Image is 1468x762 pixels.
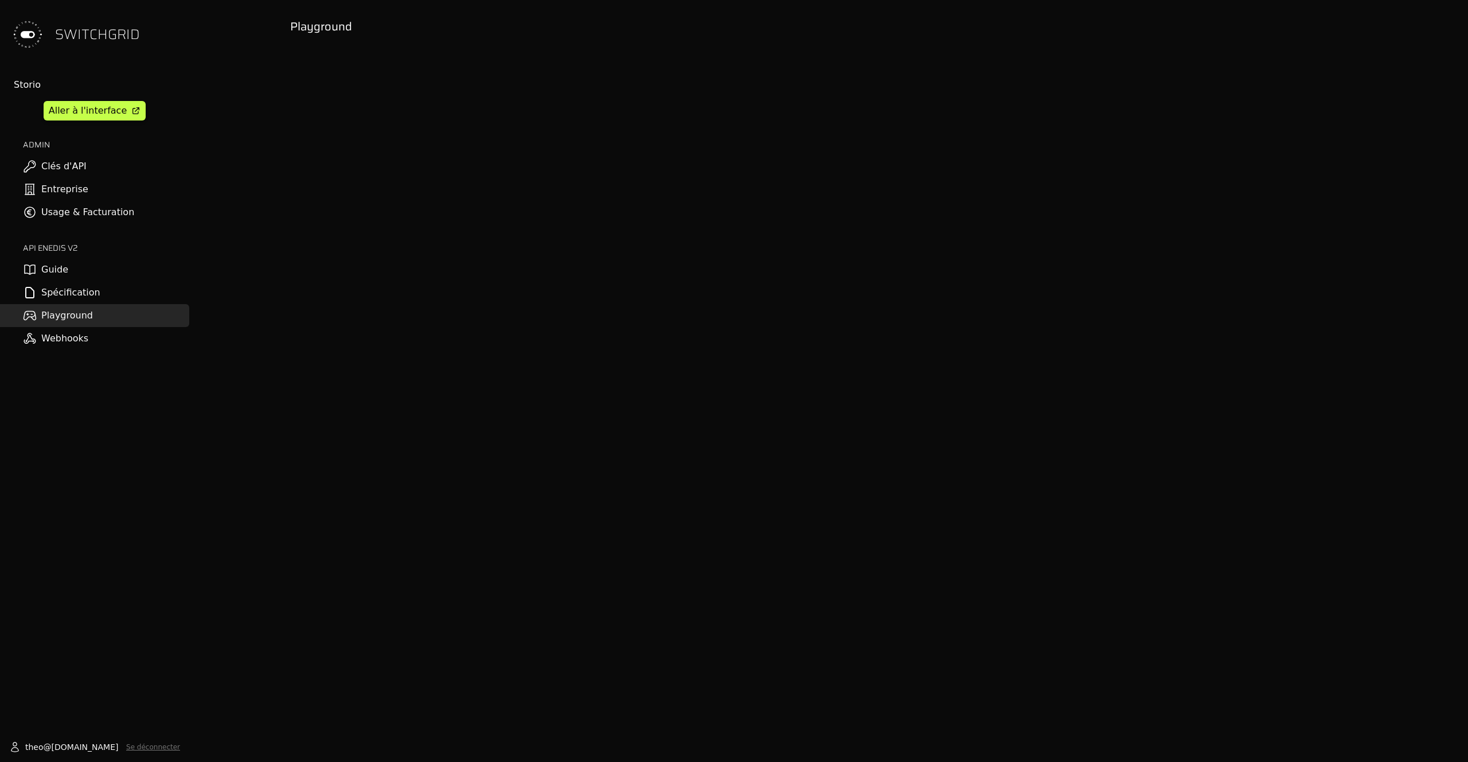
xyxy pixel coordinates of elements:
div: Aller à l'interface [49,104,127,118]
span: @ [44,741,52,753]
button: Se déconnecter [126,742,180,752]
h2: API ENEDIS v2 [23,242,189,254]
span: theo [25,741,44,753]
h2: Playground [290,18,1373,34]
div: Storio [14,78,189,92]
h2: ADMIN [23,139,189,150]
a: Aller à l'interface [44,101,146,120]
img: Switchgrid Logo [9,16,46,53]
span: [DOMAIN_NAME] [52,741,119,753]
span: SWITCHGRID [55,25,140,44]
